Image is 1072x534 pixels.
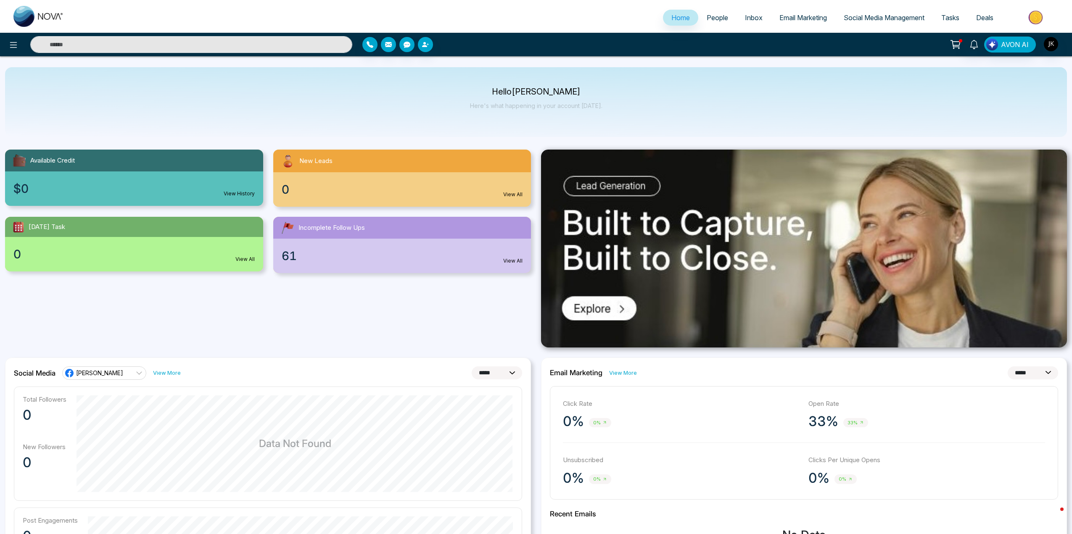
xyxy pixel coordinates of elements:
[23,454,66,471] p: 0
[834,474,857,484] span: 0%
[299,156,333,166] span: New Leads
[771,10,835,26] a: Email Marketing
[563,470,584,487] p: 0%
[503,257,523,265] a: View All
[707,13,728,22] span: People
[280,220,295,235] img: followUps.svg
[1001,39,1029,50] span: AVON AI
[941,13,959,22] span: Tasks
[589,418,611,428] span: 0%
[550,368,602,377] h2: Email Marketing
[808,413,838,430] p: 33%
[23,443,66,451] p: New Followers
[23,407,66,424] p: 0
[23,516,78,524] p: Post Engagements
[13,180,29,197] span: $0
[470,88,602,95] p: Hello [PERSON_NAME]
[737,10,771,26] a: Inbox
[808,455,1046,465] p: Clicks Per Unique Opens
[843,418,868,428] span: 33%
[12,153,27,168] img: availableCredit.svg
[808,470,829,487] p: 0%
[224,190,255,197] a: View History
[14,369,55,377] h2: Social Media
[976,13,993,22] span: Deals
[1006,8,1067,27] img: Market-place.gif
[808,399,1046,409] p: Open Rate
[933,10,968,26] a: Tasks
[984,37,1036,53] button: AVON AI
[298,223,365,233] span: Incomplete Follow Ups
[268,217,536,273] a: Incomplete Follow Ups61View All
[745,13,763,22] span: Inbox
[589,474,611,484] span: 0%
[698,10,737,26] a: People
[235,255,255,263] a: View All
[1043,505,1064,526] iframe: Intercom live chat
[153,369,181,377] a: View More
[13,6,64,27] img: Nova CRM Logo
[609,369,637,377] a: View More
[563,399,800,409] p: Click Rate
[282,181,289,198] span: 0
[663,10,698,26] a: Home
[541,150,1067,347] img: .
[779,13,827,22] span: Email Marketing
[13,245,21,263] span: 0
[844,13,924,22] span: Social Media Management
[550,510,1058,518] h2: Recent Emails
[23,395,66,403] p: Total Followers
[470,102,602,109] p: Here's what happening in your account [DATE].
[280,153,296,169] img: newLeads.svg
[268,150,536,207] a: New Leads0View All
[29,222,65,232] span: [DATE] Task
[76,369,123,377] span: [PERSON_NAME]
[835,10,933,26] a: Social Media Management
[671,13,690,22] span: Home
[986,39,998,50] img: Lead Flow
[282,247,297,265] span: 61
[1044,37,1058,51] img: User Avatar
[30,156,75,166] span: Available Credit
[503,191,523,198] a: View All
[563,413,584,430] p: 0%
[12,220,25,234] img: todayTask.svg
[968,10,1002,26] a: Deals
[563,455,800,465] p: Unsubscribed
